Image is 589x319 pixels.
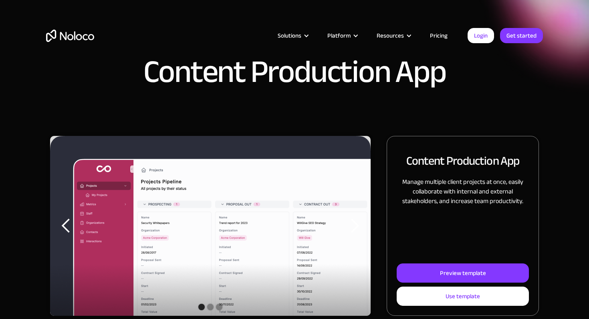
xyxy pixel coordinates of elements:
div: Resources [367,30,420,41]
div: Solutions [268,30,317,41]
div: Preview template [440,268,486,278]
div: Solutions [278,30,301,41]
div: Resources [377,30,404,41]
p: Manage multiple client projects at once, easily collaborate with internal and external stakeholde... [397,177,529,206]
a: Pricing [420,30,458,41]
a: Login [468,28,494,43]
div: Show slide 2 of 3 [207,304,214,310]
div: next slide [339,136,371,316]
a: Use template [397,287,529,306]
a: Preview template [397,263,529,283]
a: home [46,30,94,42]
div: carousel [50,136,371,316]
a: Get started [500,28,543,43]
div: Platform [327,30,351,41]
div: Use template [446,291,480,301]
div: Platform [317,30,367,41]
div: previous slide [50,136,82,316]
div: 1 of 3 [50,136,371,316]
h2: Content Production App [406,152,519,169]
div: Show slide 1 of 3 [198,304,205,310]
div: Show slide 3 of 3 [216,304,222,310]
h1: Content Production App [143,56,446,88]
